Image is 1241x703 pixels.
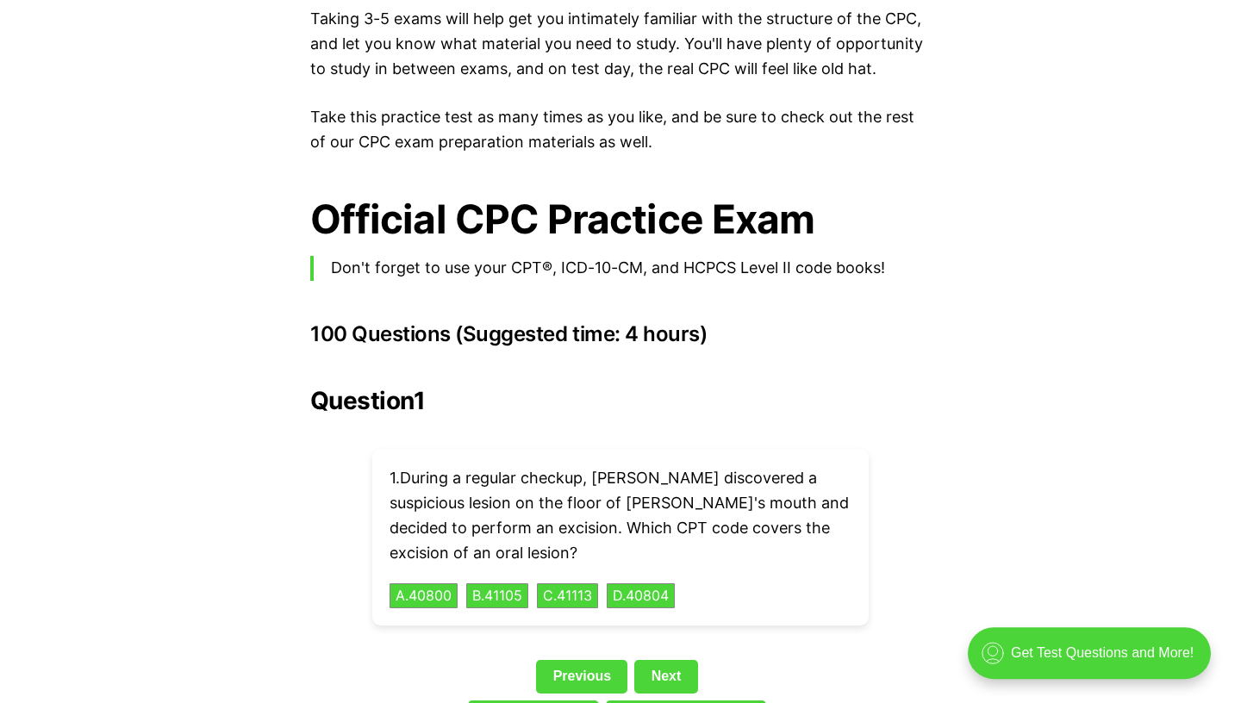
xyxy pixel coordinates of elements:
button: C.41113 [537,583,598,609]
iframe: portal-trigger [953,619,1241,703]
blockquote: Don't forget to use your CPT®, ICD-10-CM, and HCPCS Level II code books! [310,256,931,281]
a: Next [634,660,697,693]
p: Taking 3-5 exams will help get you intimately familiar with the structure of the CPC, and let you... [310,7,931,81]
p: Take this practice test as many times as you like, and be sure to check out the rest of our CPC e... [310,105,931,155]
h3: 100 Questions (Suggested time: 4 hours) [310,322,931,346]
p: 1 . During a regular checkup, [PERSON_NAME] discovered a suspicious lesion on the floor of [PERSO... [390,466,851,565]
h2: Question 1 [310,387,931,414]
a: Previous [536,660,627,693]
button: A.40800 [390,583,458,609]
h1: Official CPC Practice Exam [310,196,931,242]
button: D.40804 [607,583,675,609]
button: B.41105 [466,583,528,609]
